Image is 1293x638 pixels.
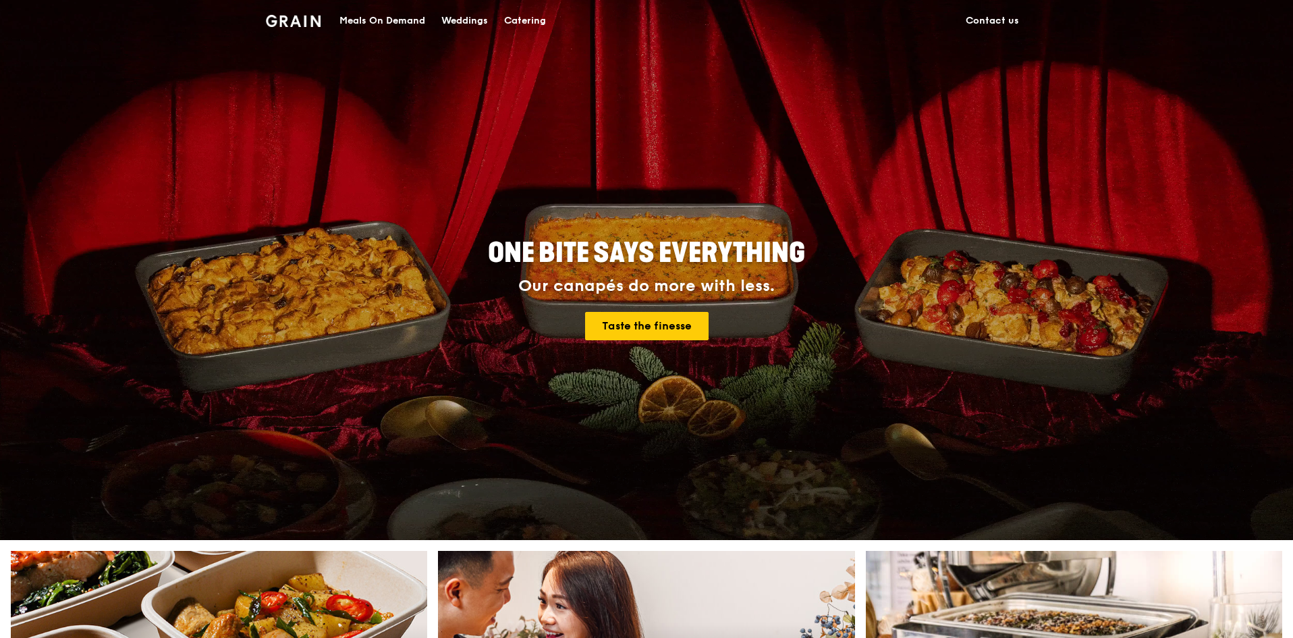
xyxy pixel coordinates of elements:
[958,1,1027,41] a: Contact us
[585,312,709,340] a: Taste the finesse
[404,277,889,296] div: Our canapés do more with less.
[488,237,805,269] span: ONE BITE SAYS EVERYTHING
[504,1,546,41] div: Catering
[433,1,496,41] a: Weddings
[339,1,425,41] div: Meals On Demand
[496,1,554,41] a: Catering
[266,15,321,27] img: Grain
[441,1,488,41] div: Weddings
